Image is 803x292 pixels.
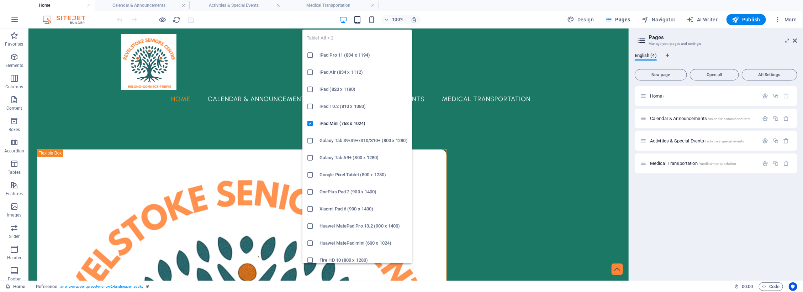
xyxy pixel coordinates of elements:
[635,69,687,80] button: New page
[9,234,20,239] p: Slider
[773,138,779,144] div: Duplicate
[648,139,759,143] div: Activities & Special Events/activities-special-events
[567,16,594,23] span: Design
[705,139,744,143] span: /activities-special-events
[565,14,597,25] button: Design
[5,41,23,47] p: Favorites
[684,14,721,25] button: AI Writer
[762,138,768,144] div: Settings
[5,63,23,68] p: Elements
[773,160,779,166] div: Duplicate
[319,222,408,230] h6: Huawei MatePad Pro 13.2 (900 x 1400)
[319,102,408,111] h6: iPad 10.2 (810 x 1080)
[36,282,149,291] nav: breadcrumb
[7,255,21,261] p: Header
[319,256,408,265] h6: Fire HD 10 (800 x 1280)
[772,14,800,25] button: More
[4,148,24,154] p: Accordion
[649,34,797,41] h2: Pages
[95,1,189,9] h4: Calendar & Announcements
[698,162,736,166] span: /medical-transportation
[146,285,149,288] i: This element is a customizable preset
[648,116,759,121] div: Calendar & Announcements/calendar-announcements
[635,51,657,61] span: English (4)
[732,16,760,23] span: Publish
[648,94,759,98] div: Home/
[36,282,58,291] span: Click to select. Double-click to edit
[742,69,797,80] button: All Settings
[783,138,789,144] div: Remove
[759,282,783,291] button: Code
[319,51,408,59] h6: iPad Pro 11 (834 x 1194)
[41,15,94,24] img: Editor Logo
[8,170,21,175] p: Tables
[687,16,718,23] span: AI Writer
[381,15,407,24] button: 100%
[650,161,736,166] span: Medical Transportation
[319,188,408,196] h6: OnePlus Pad 2 (900 x 1400)
[319,205,408,213] h6: Xiaomi Pad 6 (900 x 1400)
[7,212,22,218] p: Images
[602,14,633,25] button: Pages
[638,73,684,77] span: New page
[727,14,766,25] button: Publish
[6,191,23,197] p: Features
[783,160,789,166] div: Remove
[60,282,143,291] span: . menu-wrapper .preset-menu-v2-landscaper .sticky
[319,239,408,247] h6: Huawei MatePad mini (600 x 1024)
[789,282,797,291] button: Usercentrics
[173,16,181,24] i: Reload page
[762,115,768,121] div: Settings
[693,73,736,77] span: Open all
[690,69,739,80] button: Open all
[319,136,408,145] h6: Galaxy Tab S9/S9+/S10/S10+ (800 x 1280)
[775,16,797,23] span: More
[411,16,417,23] i: On resize automatically adjust zoom level to fit chosen device.
[635,53,797,66] div: Language Tabs
[284,1,379,9] h4: Medical Transportation
[773,93,779,99] div: Duplicate
[5,84,23,90] p: Columns
[650,93,665,99] span: Home
[319,85,408,94] h6: iPad (820 x 1180)
[565,14,597,25] div: Design (Ctrl+Alt+Y)
[783,115,789,121] div: Remove
[6,282,25,291] a: Click to cancel selection. Double-click to open Pages
[319,119,408,128] h6: iPad Mini (768 x 1024)
[9,127,20,132] p: Boxes
[648,161,759,166] div: Medical Transportation/medical-transportation
[8,276,21,282] p: Footer
[734,282,753,291] h6: Session time
[319,153,408,162] h6: Galaxy Tab A9+ (800 x 1280)
[642,16,676,23] span: Navigator
[742,282,753,291] span: 00 00
[649,41,783,47] h3: Manage your pages and settings
[708,117,750,121] span: /calendar-announcements
[745,73,794,77] span: All Settings
[663,94,665,98] span: /
[173,15,181,24] button: reload
[189,1,284,9] h4: Activities & Special Events
[773,115,779,121] div: Duplicate
[650,138,744,144] span: Activities & Special Events
[319,171,408,179] h6: Google Pixel Tablet (800 x 1280)
[762,160,768,166] div: Settings
[319,68,408,77] h6: iPad Air (834 x 1112)
[762,282,780,291] span: Code
[392,15,403,24] h6: 100%
[605,16,630,23] span: Pages
[747,284,748,289] span: :
[158,15,167,24] button: Click here to leave preview mode and continue editing
[650,116,751,121] span: Calendar & Announcements
[639,14,678,25] button: Navigator
[6,105,22,111] p: Content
